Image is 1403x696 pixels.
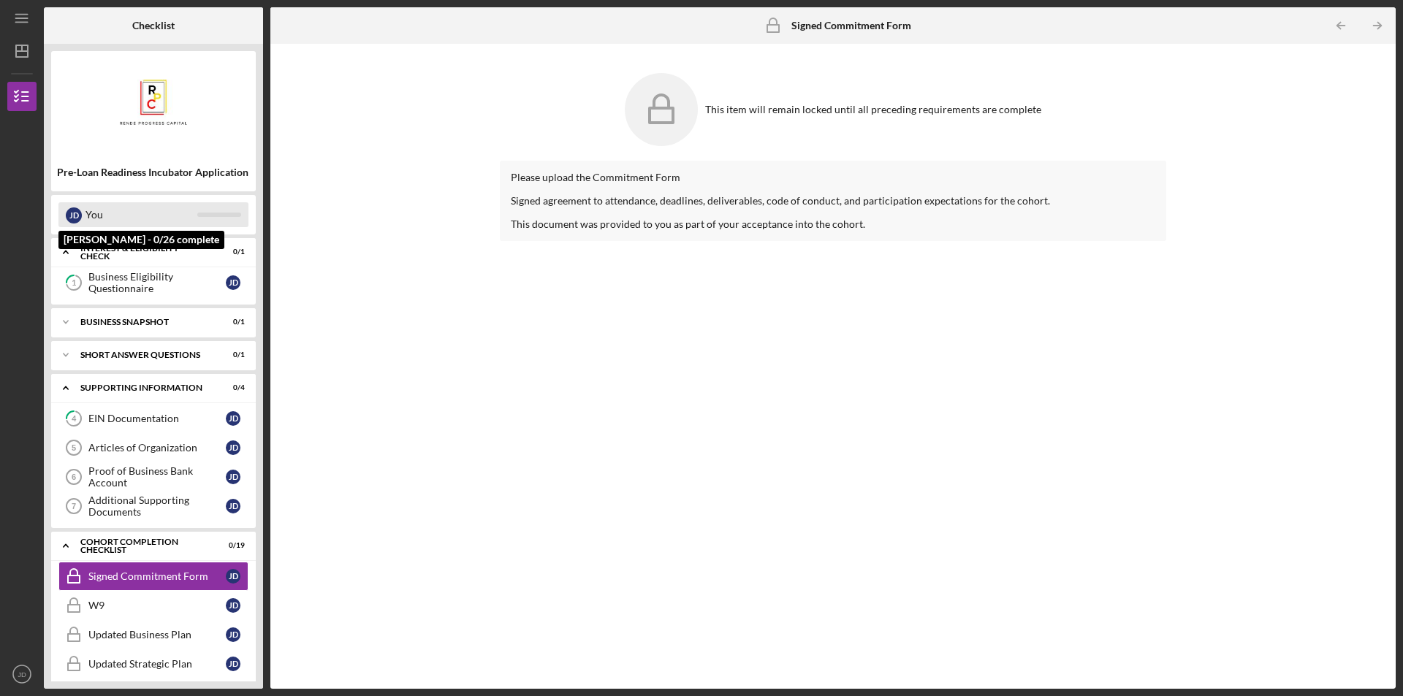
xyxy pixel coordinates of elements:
div: J D [226,411,240,426]
tspan: 6 [72,473,76,481]
div: J D [226,440,240,455]
div: Pre-Loan Readiness Incubator Application [57,167,250,178]
a: 1Business Eligibility QuestionnaireJD [58,268,248,297]
div: Business Eligibility Questionnaire [88,271,226,294]
div: J D [226,598,240,613]
div: J D [226,627,240,642]
div: Additional Supporting Documents [88,494,226,518]
a: Signed Commitment FormJD [58,562,248,591]
button: JD [7,659,37,689]
tspan: 1 [72,278,76,288]
div: Business Snapshot [80,318,208,326]
div: Updated Strategic Plan [88,658,226,670]
div: Articles of Organization [88,442,226,454]
div: 0 / 1 [218,248,245,256]
div: J D [66,207,82,223]
div: W9 [88,600,226,611]
div: This item will remain locked until all preceding requirements are complete [705,104,1041,115]
a: 7Additional Supporting DocumentsJD [58,492,248,521]
div: EIN Documentation [88,413,226,424]
div: 0 / 1 [218,318,245,326]
div: Supporting Information [80,383,208,392]
div: 0 / 19 [218,541,245,550]
text: JD [18,670,26,678]
tspan: 7 [72,502,76,510]
div: Proof of Business Bank Account [88,465,226,489]
div: 0 / 1 [218,351,245,359]
a: W9JD [58,591,248,620]
div: J D [226,569,240,584]
div: J D [226,657,240,671]
div: Short Answer Questions [80,351,208,359]
div: Interest & Eligibility Check [80,244,208,261]
div: J D [226,275,240,290]
div: J D [226,470,240,484]
a: 6Proof of Business Bank AccountJD [58,462,248,492]
div: Updated Business Plan [88,629,226,640]
div: This document was provided to you as part of your acceptance into the cohort. [511,218,1155,230]
b: Signed Commitment Form [791,20,911,31]
tspan: 5 [72,443,76,452]
div: 0 / 4 [218,383,245,392]
div: Please upload the Commitment Form [511,172,1155,183]
a: Updated Strategic PlanJD [58,649,248,678]
b: Checklist [132,20,175,31]
tspan: 4 [72,414,77,424]
div: Cohort Completion Checklist [80,538,208,554]
a: 5Articles of OrganizationJD [58,433,248,462]
a: Updated Business PlanJD [58,620,248,649]
div: J D [226,499,240,513]
img: Product logo [51,58,256,146]
div: Signed Commitment Form [88,570,226,582]
a: 4EIN DocumentationJD [58,404,248,433]
div: Signed agreement to attendance, deadlines, deliverables, code of conduct, and participation expec... [511,195,1155,207]
div: You [85,202,197,227]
